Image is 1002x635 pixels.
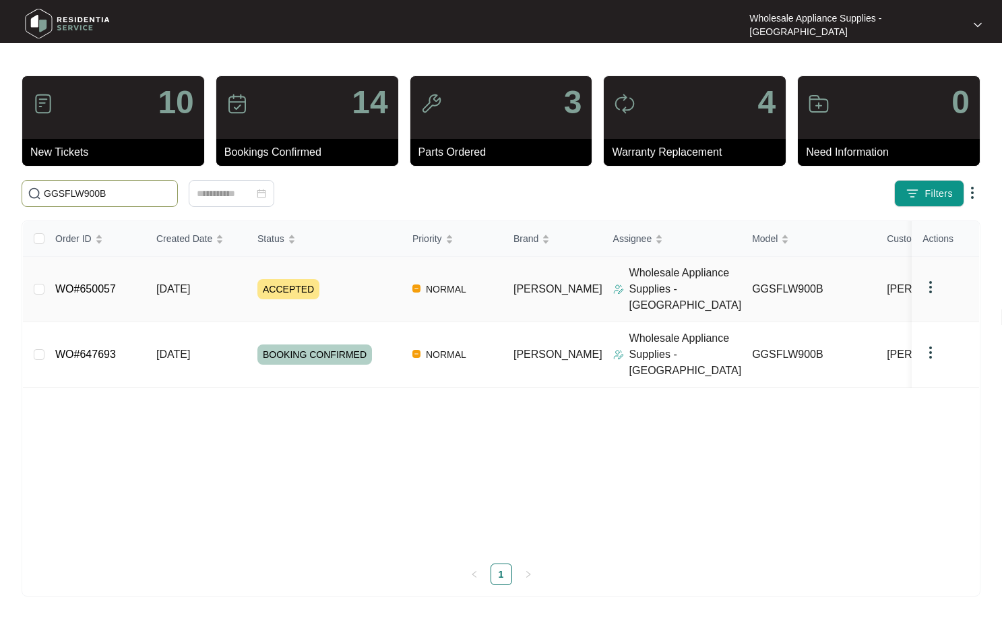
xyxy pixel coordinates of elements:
[806,144,980,160] p: Need Information
[922,279,939,295] img: dropdown arrow
[470,570,478,578] span: left
[418,144,592,160] p: Parts Ordered
[55,349,116,360] a: WO#647693
[752,231,778,246] span: Model
[420,346,472,363] span: NORMAL
[974,22,982,28] img: dropdown arrow
[887,281,976,297] span: [PERSON_NAME]
[156,283,190,295] span: [DATE]
[30,144,204,160] p: New Tickets
[629,330,742,379] p: Wholesale Appliance Supplies - [GEOGRAPHIC_DATA]
[156,349,190,360] span: [DATE]
[912,221,979,257] th: Actions
[757,86,776,119] p: 4
[402,221,503,257] th: Priority
[146,221,247,257] th: Created Date
[602,221,742,257] th: Assignee
[491,564,512,585] li: 1
[518,564,539,585] li: Next Page
[20,3,115,44] img: residentia service logo
[887,346,976,363] span: [PERSON_NAME]
[32,93,54,115] img: icon
[352,86,387,119] p: 14
[513,349,602,360] span: [PERSON_NAME]
[412,231,442,246] span: Priority
[925,187,953,201] span: Filters
[503,221,602,257] th: Brand
[464,564,485,585] button: left
[749,11,962,38] p: Wholesale Appliance Supplies - [GEOGRAPHIC_DATA]
[257,279,319,299] span: ACCEPTED
[741,322,876,388] td: GGSFLW900B
[412,284,420,293] img: Vercel Logo
[420,93,442,115] img: icon
[44,186,172,201] input: Search by Order Id, Assignee Name, Customer Name, Brand and Model
[55,283,116,295] a: WO#650057
[613,284,624,295] img: Assigner Icon
[513,283,602,295] span: [PERSON_NAME]
[55,231,92,246] span: Order ID
[226,93,248,115] img: icon
[906,187,919,200] img: filter icon
[741,221,876,257] th: Model
[613,349,624,360] img: Assigner Icon
[28,187,41,200] img: search-icon
[887,231,956,246] span: Customer Name
[257,344,372,365] span: BOOKING CONFIRMED
[964,185,980,201] img: dropdown arrow
[629,265,742,313] p: Wholesale Appliance Supplies - [GEOGRAPHIC_DATA]
[524,570,532,578] span: right
[613,231,652,246] span: Assignee
[741,257,876,322] td: GGSFLW900B
[224,144,398,160] p: Bookings Confirmed
[247,221,402,257] th: Status
[808,93,829,115] img: icon
[922,344,939,361] img: dropdown arrow
[951,86,970,119] p: 0
[614,93,635,115] img: icon
[894,180,964,207] button: filter iconFilters
[564,86,582,119] p: 3
[257,231,284,246] span: Status
[44,221,146,257] th: Order ID
[158,86,193,119] p: 10
[518,564,539,585] button: right
[156,231,212,246] span: Created Date
[420,281,472,297] span: NORMAL
[513,231,538,246] span: Brand
[412,350,420,358] img: Vercel Logo
[612,144,786,160] p: Warranty Replacement
[464,564,485,585] li: Previous Page
[491,564,511,584] a: 1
